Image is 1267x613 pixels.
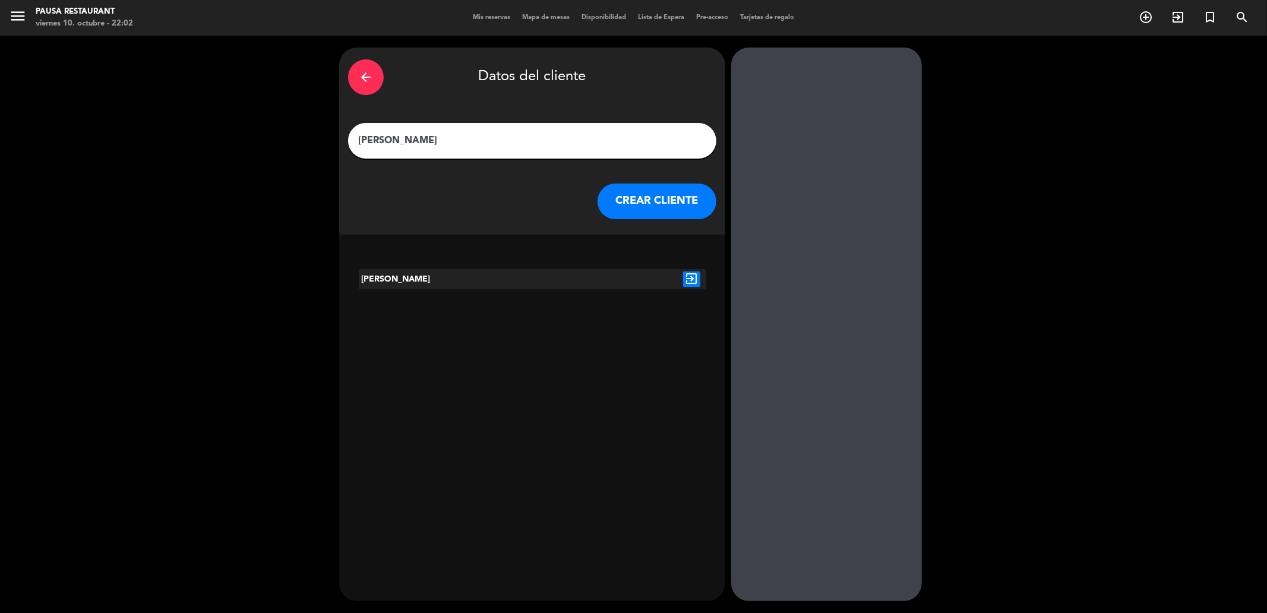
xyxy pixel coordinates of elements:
[683,271,700,287] i: exit_to_app
[598,184,716,219] button: CREAR CLIENTE
[632,14,690,21] span: Lista de Espera
[9,7,27,29] button: menu
[36,18,133,30] div: viernes 10. octubre - 22:02
[467,14,516,21] span: Mis reservas
[690,14,734,21] span: Pre-acceso
[1139,10,1153,24] i: add_circle_outline
[1235,10,1249,24] i: search
[359,70,373,84] i: arrow_back
[359,269,504,289] div: [PERSON_NAME]
[357,132,707,149] input: Escriba nombre, correo electrónico o número de teléfono...
[1203,10,1217,24] i: turned_in_not
[1171,10,1185,24] i: exit_to_app
[36,6,133,18] div: Pausa Restaurant
[348,56,716,98] div: Datos del cliente
[734,14,800,21] span: Tarjetas de regalo
[9,7,27,25] i: menu
[576,14,632,21] span: Disponibilidad
[516,14,576,21] span: Mapa de mesas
